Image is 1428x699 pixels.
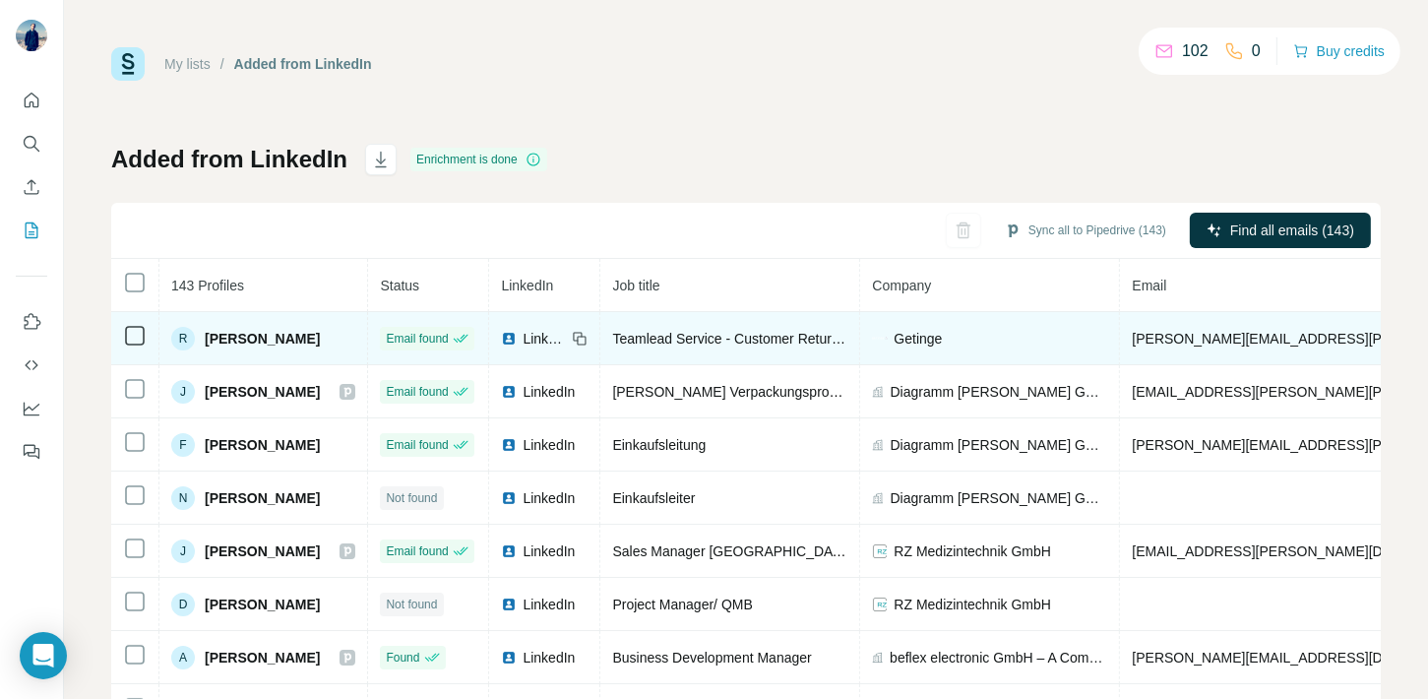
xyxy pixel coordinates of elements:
span: LinkedIn [523,648,575,667]
span: RZ Medizintechnik GmbH [894,595,1051,614]
div: N [171,486,195,510]
img: company-logo [872,543,888,559]
span: Find all emails (143) [1230,221,1354,240]
p: 0 [1252,39,1261,63]
img: company-logo [872,337,888,339]
span: Einkaufsleitung [612,437,706,453]
img: LinkedIn logo [501,597,517,612]
span: [PERSON_NAME] [205,382,320,402]
span: Email found [386,542,448,560]
span: Not found [386,596,437,613]
span: LinkedIn [523,541,575,561]
img: company-logo [872,597,888,612]
span: Sales Manager [GEOGRAPHIC_DATA] [612,543,852,559]
button: Search [16,126,47,161]
button: My lists [16,213,47,248]
div: D [171,593,195,616]
div: Enrichment is done [410,148,547,171]
span: Diagramm [PERSON_NAME] GmbH & Co. KG [891,488,1108,508]
div: R [171,327,195,350]
span: Business Development Manager [612,650,811,666]
span: [PERSON_NAME] [205,329,320,349]
button: Buy credits [1293,37,1385,65]
img: LinkedIn logo [501,543,517,559]
button: Use Surfe API [16,348,47,383]
button: Enrich CSV [16,169,47,205]
button: Feedback [16,434,47,470]
img: LinkedIn logo [501,437,517,453]
span: Email found [386,330,448,348]
span: [PERSON_NAME] [205,435,320,455]
span: LinkedIn [523,595,575,614]
button: Sync all to Pipedrive (143) [991,216,1180,245]
span: [PERSON_NAME] [205,595,320,614]
button: Find all emails (143) [1190,213,1371,248]
span: LinkedIn [523,382,575,402]
span: [PERSON_NAME] [205,648,320,667]
img: LinkedIn logo [501,650,517,666]
button: Dashboard [16,391,47,426]
h1: Added from LinkedIn [111,144,347,175]
span: Diagramm [PERSON_NAME] GmbH & Co. KG [891,382,1108,402]
img: Avatar [16,20,47,51]
span: Company [872,278,931,293]
span: LinkedIn [501,278,553,293]
img: LinkedIn logo [501,490,517,506]
span: Email found [386,383,448,401]
li: / [220,54,224,74]
span: Diagramm [PERSON_NAME] GmbH & Co. KG [891,435,1108,455]
span: beflex electronic GmbH – A Company of Kontron [890,648,1107,667]
div: J [171,380,195,404]
p: 102 [1182,39,1209,63]
div: Open Intercom Messenger [20,632,67,679]
span: Email [1132,278,1166,293]
span: Teamlead Service - Customer Returns & Repair [612,331,903,347]
span: Found [386,649,419,667]
span: LinkedIn [523,488,575,508]
span: LinkedIn [523,435,575,455]
span: RZ Medizintechnik GmbH [894,541,1051,561]
button: Quick start [16,83,47,118]
img: LinkedIn logo [501,384,517,400]
img: Surfe Logo [111,47,145,81]
span: Email found [386,436,448,454]
span: [PERSON_NAME] Verpackungsprozesse / PPS Mitarbeiter [612,384,972,400]
span: [PERSON_NAME] [205,488,320,508]
div: Added from LinkedIn [234,54,372,74]
div: J [171,540,195,563]
span: [PERSON_NAME] [205,541,320,561]
span: Einkaufsleiter [612,490,695,506]
span: LinkedIn [523,329,566,349]
img: LinkedIn logo [501,331,517,347]
div: F [171,433,195,457]
button: Use Surfe on LinkedIn [16,304,47,340]
span: Project Manager/ QMB [612,597,752,612]
div: A [171,646,195,669]
span: Getinge [894,329,942,349]
span: Job title [612,278,659,293]
span: Status [380,278,419,293]
span: 143 Profiles [171,278,244,293]
a: My lists [164,56,211,72]
span: Not found [386,489,437,507]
